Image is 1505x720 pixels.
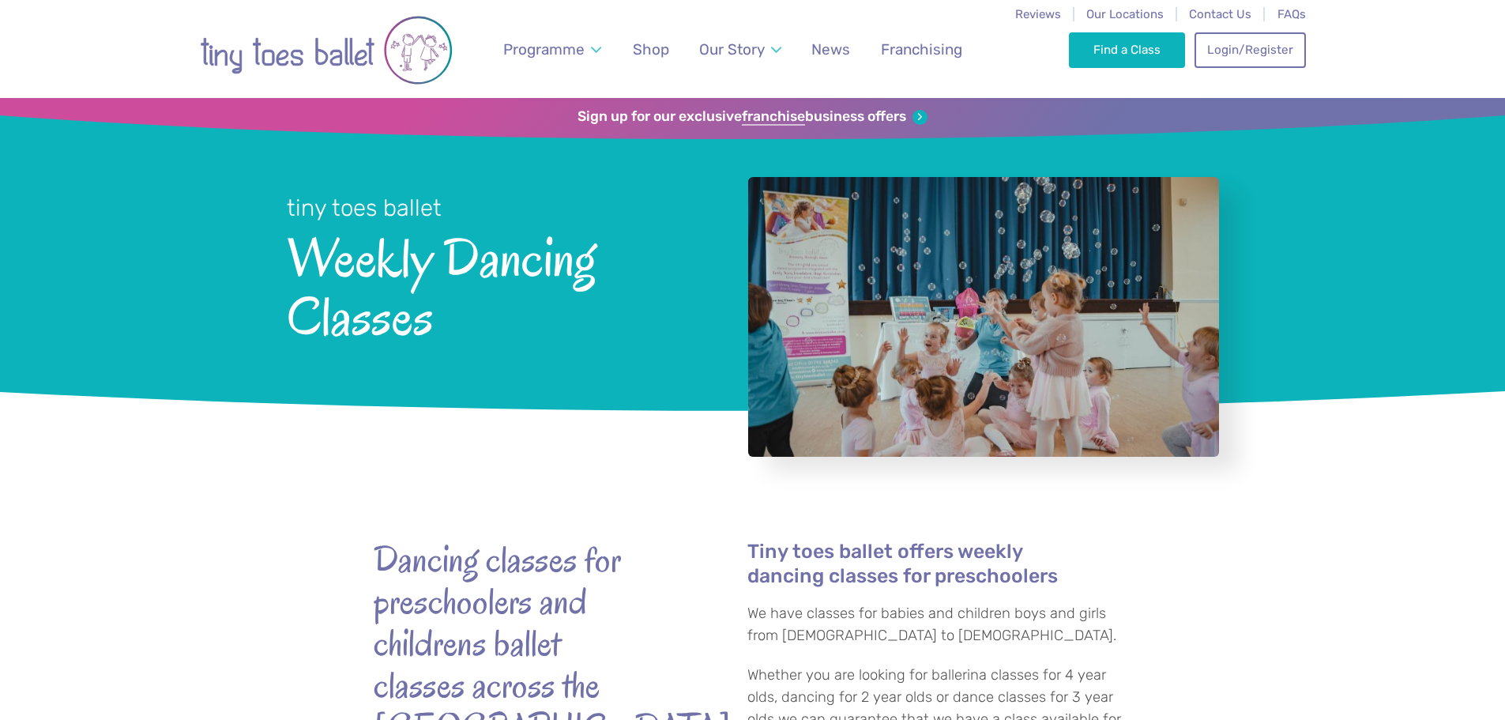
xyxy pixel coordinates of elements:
[200,10,453,90] img: tiny toes ballet
[1086,7,1164,21] a: Our Locations
[691,31,788,68] a: Our Story
[747,539,1132,588] h4: Tiny toes ballet offers weekly
[495,31,608,68] a: Programme
[633,40,669,58] span: Shop
[625,31,676,68] a: Shop
[1015,7,1061,21] a: Reviews
[881,40,962,58] span: Franchising
[742,108,805,126] strong: franchise
[804,31,858,68] a: News
[1277,7,1306,21] a: FAQs
[1189,7,1251,21] a: Contact Us
[1069,32,1185,67] a: Find a Class
[747,603,1132,646] p: We have classes for babies and children boys and girls from [DEMOGRAPHIC_DATA] to [DEMOGRAPHIC_DA...
[287,194,442,221] small: tiny toes ballet
[503,40,585,58] span: Programme
[699,40,765,58] span: Our Story
[873,31,969,68] a: Franchising
[578,108,927,126] a: Sign up for our exclusivefranchisebusiness offers
[811,40,850,58] span: News
[747,567,1058,588] a: dancing classes for preschoolers
[1195,32,1305,67] a: Login/Register
[287,224,706,346] span: Weekly Dancing Classes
